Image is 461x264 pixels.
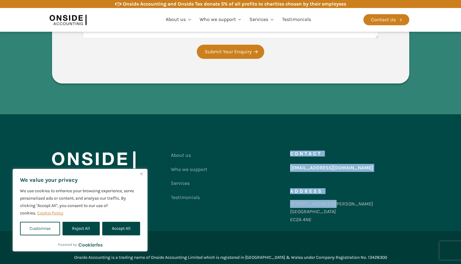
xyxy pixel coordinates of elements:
a: Visit CookieYes website [79,243,103,247]
a: About us [162,9,196,30]
button: Customise [20,222,60,235]
button: Submit Your Enquiry [197,45,264,59]
h5: Address [290,189,323,194]
img: Onside Accounting [52,151,135,175]
div: Onside Accounting is a trading name of Onside Accounting Limited which is registered in [GEOGRAPH... [74,254,387,261]
a: About us [171,148,207,162]
img: Onside Accounting [50,13,87,27]
h5: Contact [290,151,322,156]
a: Services [246,9,278,30]
a: Who we support [171,162,207,177]
a: Testimonials [278,9,315,30]
a: Contact Us [363,14,409,25]
div: Contact Us [371,16,396,24]
a: Testimonials [171,190,207,205]
button: Reject All [63,222,99,235]
a: Services [171,176,207,190]
a: [EMAIL_ADDRESS][DOMAIN_NAME] [290,162,373,173]
div: Powered by [58,242,103,248]
button: Close [138,170,145,177]
img: Close [140,173,143,175]
p: We value your privacy [20,176,140,184]
a: Cookie Policy [37,210,64,216]
button: Accept All [102,222,140,235]
div: [STREET_ADDRESS][PERSON_NAME] [GEOGRAPHIC_DATA] EC2A 4NE [290,200,373,224]
a: Who we support [196,9,246,30]
div: We value your privacy [12,169,148,252]
p: We use cookies to enhance your browsing experience, serve personalised ads or content, and analys... [20,187,140,217]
